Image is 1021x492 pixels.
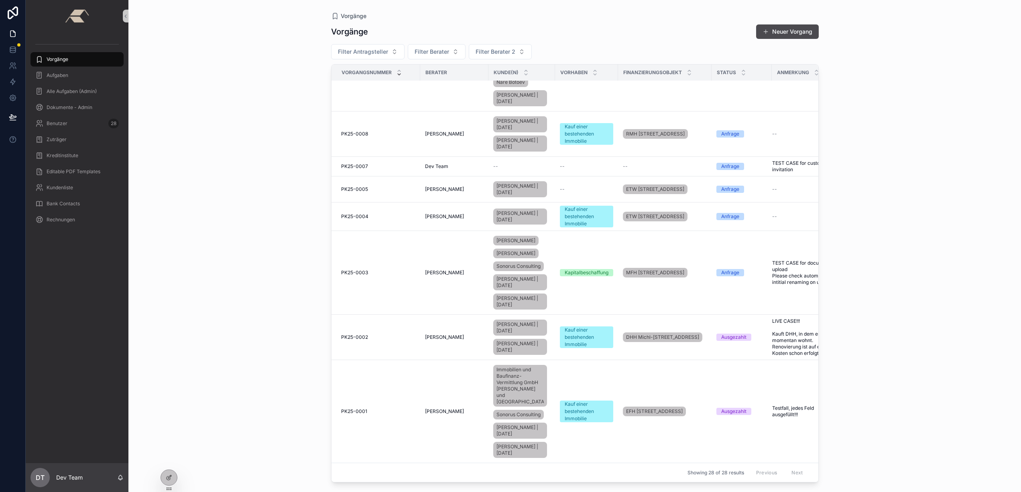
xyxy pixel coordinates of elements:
[341,408,415,415] a: PK25-0001
[626,213,684,220] span: ETW [STREET_ADDRESS]
[560,269,613,276] a: Kapitalbeschaffung
[425,186,464,192] span: [PERSON_NAME]
[493,163,550,170] a: --
[493,77,528,87] a: Nare Botoev
[31,100,124,115] a: Dokumente - Admin
[623,184,687,194] a: ETW [STREET_ADDRESS]
[341,269,415,276] a: PK25-0003
[493,181,547,197] a: [PERSON_NAME] | [DATE]
[425,186,484,192] a: [PERSON_NAME]
[493,274,547,290] a: [PERSON_NAME] | [DATE]
[493,116,547,132] a: [PERSON_NAME] | [DATE]
[717,69,736,76] span: Status
[425,131,464,137] span: [PERSON_NAME]
[560,163,565,170] span: --
[425,269,484,276] a: [PERSON_NAME]
[496,250,535,257] span: [PERSON_NAME]
[31,84,124,99] a: Alle Aufgaben (Admin)
[341,186,415,192] a: PK25-0005
[47,168,100,175] span: Editable PDF Templates
[31,213,124,227] a: Rechnungen
[623,210,707,223] a: ETW [STREET_ADDRESS]
[476,48,515,56] span: Filter Berater 2
[777,69,809,76] span: Anmerkung
[623,69,682,76] span: Finanzierungsobjekt
[772,131,839,137] a: --
[47,152,78,159] span: Kreditinstitute
[623,407,686,416] a: EFH [STREET_ADDRESS]
[623,266,707,279] a: MFH [STREET_ADDRESS]
[496,295,544,308] span: [PERSON_NAME] | [DATE]
[31,180,124,195] a: Kundenliste
[493,365,547,407] a: Immobilien und Baufinanz-Vermittlung GmbH [PERSON_NAME] und [GEOGRAPHIC_DATA]
[493,115,550,153] a: [PERSON_NAME] | [DATE][PERSON_NAME] | [DATE]
[415,48,449,56] span: Filter Berater
[560,163,613,170] a: --
[425,69,447,76] span: Berater
[47,200,80,207] span: Bank Contacts
[496,210,544,223] span: [PERSON_NAME] | [DATE]
[772,405,839,418] span: Testfall, jedes Feld ausgefüllt!!!
[493,410,544,419] a: Sonorus Consulting
[31,164,124,179] a: Editable PDF Templates
[469,44,532,59] button: Select Button
[425,334,464,340] span: [PERSON_NAME]
[716,213,767,220] a: Anfrage
[496,411,541,418] span: Sonorus Consulting
[623,331,707,344] a: DHH Michl-[STREET_ADDRESS]
[756,24,819,39] button: Neuer Vorgang
[47,217,75,223] span: Rechnungen
[772,318,839,356] a: LIVE CASE!!! Kauft DHH, in dem er momentan wohnt. Renovierung ist auf eigene Kosten schon erfolgt.
[425,131,484,137] a: [PERSON_NAME]
[565,269,608,276] div: Kapitalbeschaffung
[496,79,525,85] span: Nare Botoev
[493,180,550,199] a: [PERSON_NAME] | [DATE]
[47,136,67,143] span: Zuträger
[496,321,544,334] span: [PERSON_NAME] | [DATE]
[341,408,367,415] span: PK25-0001
[772,260,839,285] a: TEST CASE for document upload Please check automatic intitial renaming on upload.
[493,320,547,336] a: [PERSON_NAME] | [DATE]
[493,294,547,310] a: [PERSON_NAME] | [DATE]
[496,443,544,456] span: [PERSON_NAME] | [DATE]
[560,186,565,192] span: --
[560,69,588,76] span: Vorhaben
[341,131,368,137] span: PK25-0008
[626,131,685,137] span: RMH [STREET_ADDRESS]
[496,263,541,269] span: Sonorus Consulting
[65,10,89,22] img: App logo
[493,318,550,356] a: [PERSON_NAME] | [DATE][PERSON_NAME] | [DATE]
[47,72,68,79] span: Aufgaben
[493,423,547,439] a: [PERSON_NAME] | [DATE]
[721,213,739,220] div: Anfrage
[425,163,484,170] a: Dev Team
[493,236,539,245] a: [PERSON_NAME]
[496,276,544,289] span: [PERSON_NAME] | [DATE]
[623,163,628,170] span: --
[425,163,448,170] span: Dev Team
[425,408,484,415] a: [PERSON_NAME]
[47,184,73,191] span: Kundenliste
[721,163,739,170] div: Anfrage
[623,212,687,221] a: ETW [STREET_ADDRESS]
[31,52,124,67] a: Vorgänge
[493,339,547,355] a: [PERSON_NAME] | [DATE]
[721,408,746,415] div: Ausgezahlt
[626,408,683,415] span: EFH [STREET_ADDRESS]
[425,334,484,340] a: [PERSON_NAME]
[331,44,405,59] button: Select Button
[425,408,464,415] span: [PERSON_NAME]
[716,130,767,138] a: Anfrage
[772,186,777,192] span: --
[493,90,547,106] a: [PERSON_NAME] | [DATE]
[108,119,119,128] div: 28
[716,163,767,170] a: Anfrage
[721,130,739,138] div: Anfrage
[496,237,535,244] span: [PERSON_NAME]
[341,186,368,192] span: PK25-0005
[716,186,767,193] a: Anfrage
[425,269,464,276] span: [PERSON_NAME]
[772,213,839,220] a: --
[493,363,550,460] a: Immobilien und Baufinanz-Vermittlung GmbH [PERSON_NAME] und [GEOGRAPHIC_DATA]Sonorus Consulting[P...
